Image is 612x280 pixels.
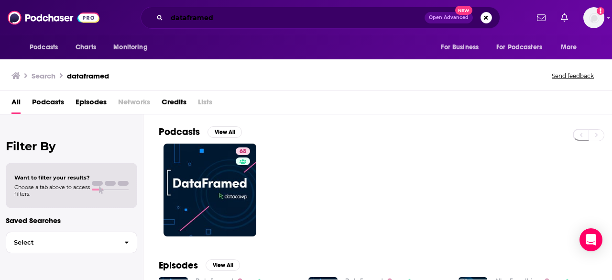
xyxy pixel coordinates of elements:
[32,71,55,80] h3: Search
[159,259,240,271] a: EpisodesView All
[159,126,200,138] h2: Podcasts
[206,259,240,271] button: View All
[425,12,473,23] button: Open AdvancedNew
[14,184,90,197] span: Choose a tab above to access filters.
[6,216,137,225] p: Saved Searches
[554,38,589,56] button: open menu
[236,147,250,155] a: 68
[441,41,479,54] span: For Business
[579,228,602,251] div: Open Intercom Messenger
[490,38,556,56] button: open menu
[583,7,604,28] img: User Profile
[14,174,90,181] span: Want to filter your results?
[533,10,549,26] a: Show notifications dropdown
[597,7,604,15] svg: Add a profile image
[159,259,198,271] h2: Episodes
[67,71,109,80] h3: dataframed
[6,139,137,153] h2: Filter By
[141,7,500,29] div: Search podcasts, credits, & more...
[76,41,96,54] span: Charts
[113,41,147,54] span: Monitoring
[557,10,572,26] a: Show notifications dropdown
[6,239,117,246] span: Select
[69,38,102,56] a: Charts
[6,232,137,253] button: Select
[208,126,242,138] button: View All
[496,41,542,54] span: For Podcasters
[240,147,246,157] span: 68
[583,7,604,28] button: Show profile menu
[30,41,58,54] span: Podcasts
[159,126,242,138] a: PodcastsView All
[429,15,469,20] span: Open Advanced
[8,9,99,27] img: Podchaser - Follow, Share and Rate Podcasts
[164,144,256,236] a: 68
[549,72,597,80] button: Send feedback
[434,38,491,56] button: open menu
[162,94,186,114] a: Credits
[198,94,212,114] span: Lists
[455,6,472,15] span: New
[32,94,64,114] a: Podcasts
[167,10,425,25] input: Search podcasts, credits, & more...
[561,41,577,54] span: More
[118,94,150,114] span: Networks
[11,94,21,114] a: All
[23,38,70,56] button: open menu
[583,7,604,28] span: Logged in as megcassidy
[76,94,107,114] a: Episodes
[107,38,160,56] button: open menu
